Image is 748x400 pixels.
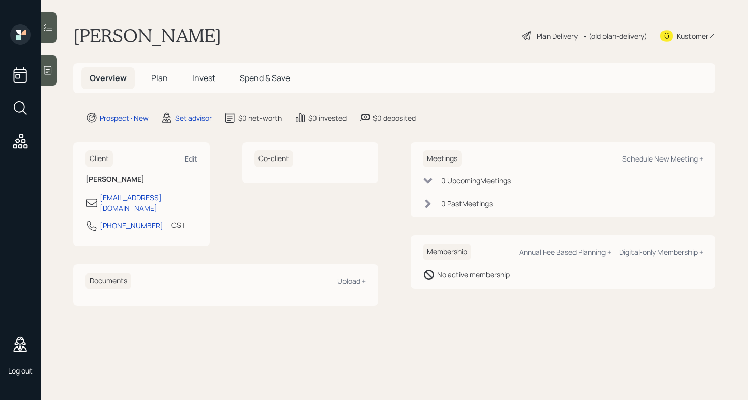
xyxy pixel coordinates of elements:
div: [PHONE_NUMBER] [100,220,163,231]
div: Edit [185,154,197,164]
div: Digital-only Membership + [619,247,703,257]
h6: [PERSON_NAME] [85,175,197,184]
div: CST [171,220,185,230]
div: $0 deposited [373,113,416,123]
div: No active membership [437,269,510,280]
div: 0 Upcoming Meeting s [441,175,511,186]
h6: Co-client [254,150,293,167]
div: 0 Past Meeting s [441,198,493,209]
h6: Meetings [423,150,462,167]
span: Plan [151,72,168,84]
h6: Client [85,150,113,167]
div: $0 net-worth [238,113,282,123]
div: Upload + [337,276,366,286]
span: Overview [90,72,127,84]
div: Log out [8,366,33,376]
div: Plan Delivery [537,31,578,41]
div: Schedule New Meeting + [622,154,703,164]
h6: Documents [85,273,131,289]
h6: Membership [423,244,471,260]
div: Set advisor [175,113,212,123]
div: • (old plan-delivery) [583,31,647,41]
div: $0 invested [308,113,347,123]
div: Kustomer [677,31,708,41]
h1: [PERSON_NAME] [73,24,221,47]
div: [EMAIL_ADDRESS][DOMAIN_NAME] [100,192,197,214]
span: Invest [192,72,215,84]
div: Annual Fee Based Planning + [519,247,611,257]
span: Spend & Save [240,72,290,84]
div: Prospect · New [100,113,149,123]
